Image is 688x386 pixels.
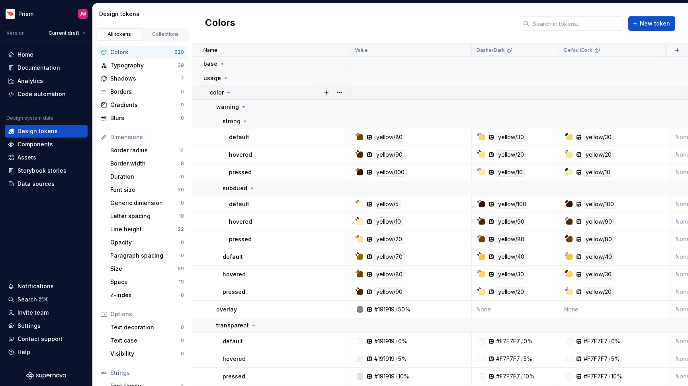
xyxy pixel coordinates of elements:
[181,102,184,108] div: 9
[18,282,54,290] div: Notifications
[181,324,184,331] div: 0
[584,235,614,244] div: yellow/80
[18,64,60,72] div: Documentation
[374,168,407,177] div: yellow/100
[229,133,249,141] p: default
[110,310,184,318] div: Options
[5,333,88,345] button: Contact support
[178,266,184,272] div: 59
[496,150,526,159] div: yellow/20
[472,301,559,318] td: None
[110,212,179,220] div: Letter spacing
[110,265,178,273] div: Size
[203,60,217,68] p: base
[107,223,187,236] a: Line height22
[181,173,184,180] div: 0
[496,288,526,296] div: yellow/20
[611,372,622,380] div: 10%
[110,278,179,286] div: Space
[216,305,237,313] p: overlay
[5,164,88,177] a: Storybook stories
[584,288,614,296] div: yellow/20
[181,75,184,82] div: 7
[110,75,181,83] div: Shadows
[181,200,184,206] div: 0
[18,335,63,343] div: Contact support
[395,337,397,345] div: /
[223,355,246,363] p: hovered
[584,200,616,209] div: yellow/100
[18,51,33,59] div: Home
[521,372,523,380] div: /
[374,372,395,380] div: #191919
[18,90,66,98] div: Code automation
[110,146,179,154] div: Border radius
[608,372,610,380] div: /
[99,10,189,18] div: Design tokens
[608,337,610,345] div: /
[181,239,184,246] div: 0
[395,305,397,313] div: /
[174,49,184,55] div: 620
[181,252,184,259] div: 0
[80,11,86,17] div: JW
[18,180,55,188] div: Data sources
[374,150,405,159] div: yellow/90
[584,252,614,261] div: yellow/40
[5,151,88,164] a: Assets
[178,62,184,69] div: 39
[496,133,526,142] div: yellow/30
[181,115,184,121] div: 0
[5,48,88,61] a: Home
[398,305,410,313] div: 50%
[229,235,252,243] p: pressed
[398,355,407,363] div: 5%
[107,183,187,196] a: Font size30
[5,138,88,151] a: Components
[229,151,252,159] p: hovered
[18,295,48,303] div: Search ⌘K
[5,75,88,87] a: Analytics
[223,270,246,278] p: hovered
[223,372,245,380] p: pressed
[374,217,403,226] div: yellow/10
[521,337,523,345] div: /
[524,355,532,363] div: 5%
[110,199,181,207] div: Generic dimension
[98,112,187,124] a: Blurs0
[110,173,181,181] div: Duration
[110,225,178,233] div: Line height
[107,236,187,249] a: Opacity0
[496,355,520,363] div: #F7F7F7
[181,351,184,357] div: 0
[559,301,671,318] td: None
[18,140,53,148] div: Components
[5,293,88,306] button: Search ⌘K
[584,150,614,159] div: yellow/20
[110,186,178,194] div: Font size
[110,61,178,69] div: Typography
[107,321,187,334] a: Text decoration0
[210,89,224,96] p: color
[530,16,623,31] input: Search in tokens...
[6,30,25,36] div: Version
[2,5,91,22] button: PrismJW
[18,10,33,18] div: Prism
[18,127,58,135] div: Design tokens
[496,217,526,226] div: yellow/90
[611,355,620,363] div: 5%
[524,337,533,345] div: 0%
[5,88,88,100] a: Code automation
[374,235,404,244] div: yellow/20
[181,337,184,344] div: 0
[374,200,401,209] div: yellow/5
[496,270,526,279] div: yellow/30
[98,72,187,85] a: Shadows7
[98,98,187,111] a: Gradients9
[584,168,612,177] div: yellow/10
[110,48,174,56] div: Colors
[107,170,187,183] a: Duration0
[107,157,187,170] a: Border width8
[496,200,528,209] div: yellow/100
[110,101,181,109] div: Gradients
